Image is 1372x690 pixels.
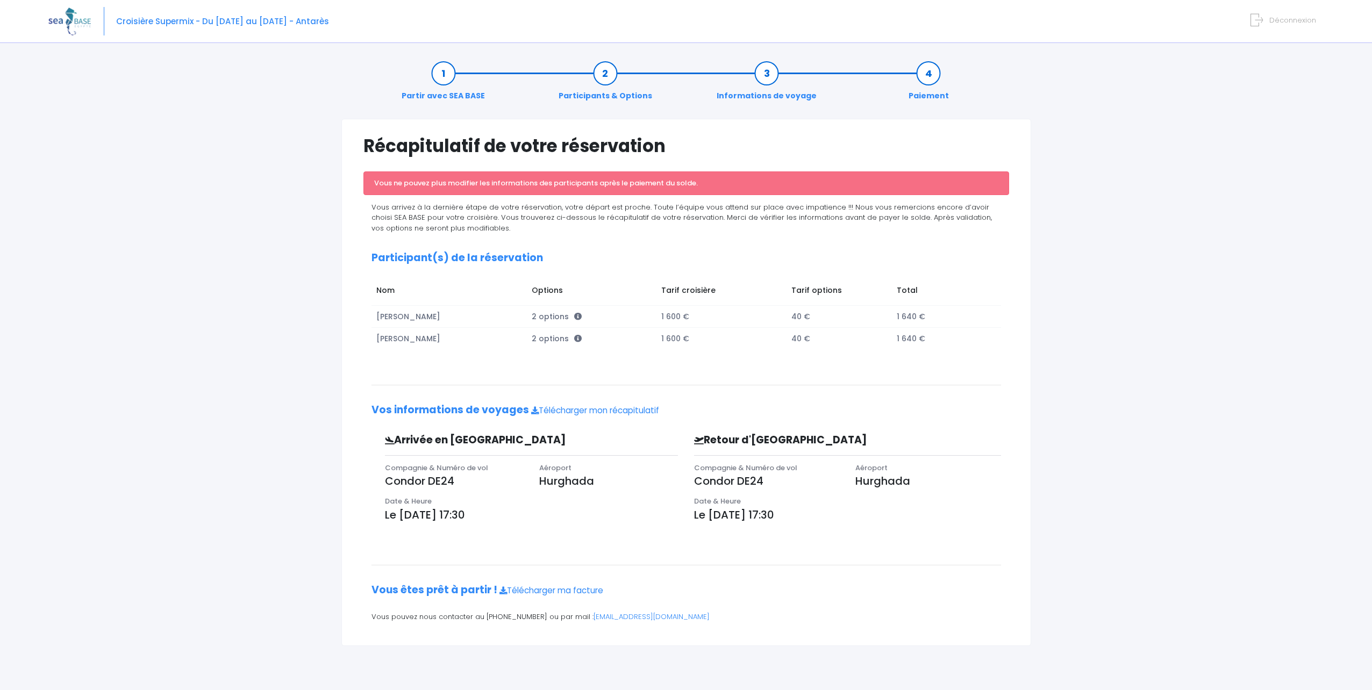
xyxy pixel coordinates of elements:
[371,584,1001,596] h2: Vous êtes prêt à partir !
[855,463,888,473] span: Aéroport
[891,305,990,328] td: 1 640 €
[786,328,891,350] td: 40 €
[371,202,992,233] span: Vous arrivez à la dernière étape de votre réservation, votre départ est proche. Toute l’équipe vo...
[532,333,582,344] span: 2 options
[786,279,891,305] td: Tarif options
[363,135,1009,156] h1: Récapitulatif de votre réservation
[499,585,603,596] a: Télécharger ma facture
[396,68,490,102] a: Partir avec SEA BASE
[594,612,710,622] a: [EMAIL_ADDRESS][DOMAIN_NAME]
[903,68,954,102] a: Paiement
[371,612,1001,622] p: Vous pouvez nous contacter au [PHONE_NUMBER] ou par mail :
[786,305,891,328] td: 40 €
[694,496,741,506] span: Date & Heure
[694,463,797,473] span: Compagnie & Numéro de vol
[385,507,678,523] p: Le [DATE] 17:30
[116,16,329,27] span: Croisière Supermix - Du [DATE] au [DATE] - Antarès
[891,279,990,305] td: Total
[371,404,1001,416] h2: Vos informations de voyages
[694,473,839,489] p: Condor DE24
[532,311,582,322] span: 2 options
[385,496,432,506] span: Date & Heure
[371,328,527,350] td: [PERSON_NAME]
[694,507,1001,523] p: Le [DATE] 17:30
[711,68,822,102] a: Informations de voyage
[891,328,990,350] td: 1 640 €
[531,405,659,416] a: Télécharger mon récapitulatif
[539,473,678,489] p: Hurghada
[363,171,1009,195] div: Vous ne pouvez plus modifier les informations des participants après le paiement du solde.
[1269,15,1316,25] span: Déconnexion
[371,279,527,305] td: Nom
[385,463,488,473] span: Compagnie & Numéro de vol
[371,305,527,328] td: [PERSON_NAME]
[855,473,1001,489] p: Hurghada
[377,434,609,447] h3: Arrivée en [GEOGRAPHIC_DATA]
[385,473,524,489] p: Condor DE24
[371,252,1001,264] h2: Participant(s) de la réservation
[539,463,571,473] span: Aéroport
[656,305,787,328] td: 1 600 €
[526,279,656,305] td: Options
[686,434,928,447] h3: Retour d'[GEOGRAPHIC_DATA]
[656,279,787,305] td: Tarif croisière
[553,68,658,102] a: Participants & Options
[656,328,787,350] td: 1 600 €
